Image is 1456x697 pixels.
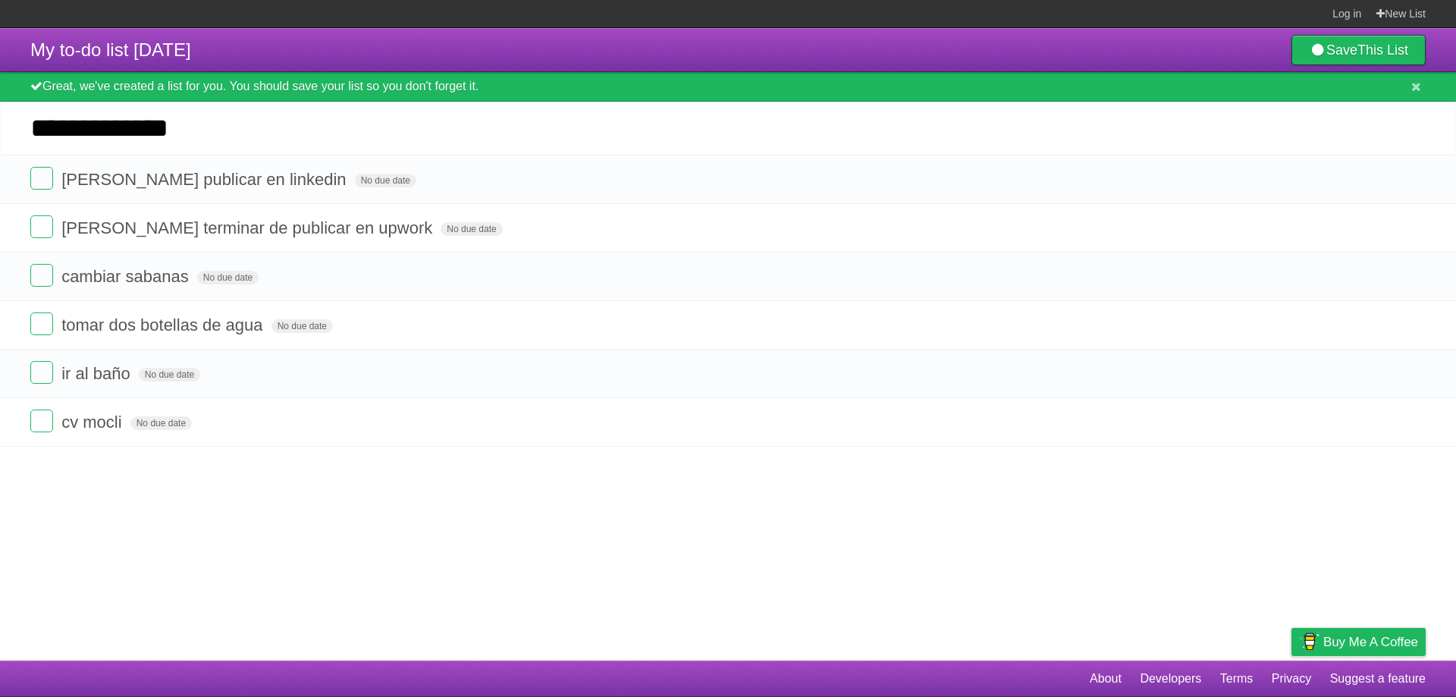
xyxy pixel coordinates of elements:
a: Buy me a coffee [1291,628,1426,656]
label: Done [30,312,53,335]
span: [PERSON_NAME] publicar en linkedin [61,170,350,189]
label: Done [30,215,53,238]
span: No due date [441,222,502,236]
span: cv mocli [61,413,125,432]
span: ir al baño [61,364,134,383]
span: My to-do list [DATE] [30,39,191,60]
a: Privacy [1272,664,1311,693]
span: No due date [130,416,192,430]
a: About [1090,664,1122,693]
span: cambiar sabanas [61,267,193,286]
span: No due date [139,368,200,381]
span: No due date [197,271,259,284]
img: Buy me a coffee [1299,629,1319,655]
label: Done [30,410,53,432]
a: Developers [1140,664,1201,693]
label: Done [30,167,53,190]
span: tomar dos botellas de agua [61,316,266,334]
a: Suggest a feature [1330,664,1426,693]
b: This List [1357,42,1408,58]
a: SaveThis List [1291,35,1426,65]
span: [PERSON_NAME] terminar de publicar en upwork [61,218,436,237]
a: Terms [1220,664,1254,693]
span: No due date [355,174,416,187]
span: No due date [271,319,333,333]
span: Buy me a coffee [1323,629,1418,655]
label: Done [30,264,53,287]
label: Done [30,361,53,384]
